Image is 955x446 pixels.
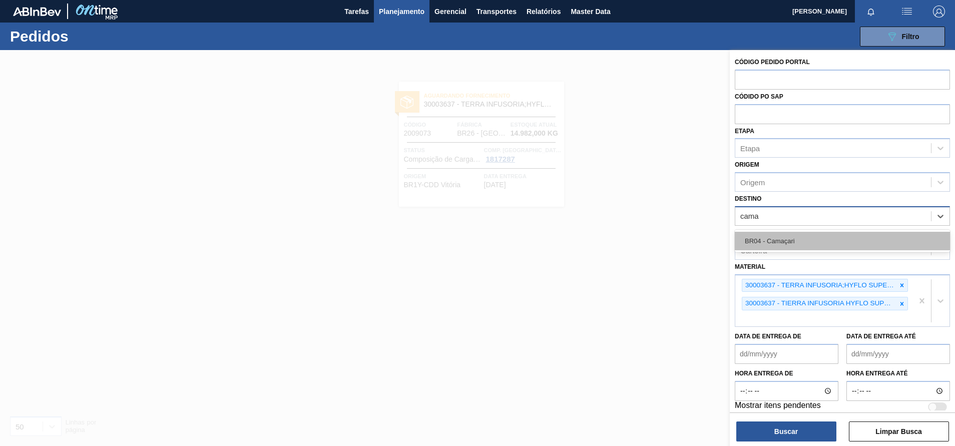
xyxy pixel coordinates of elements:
[846,333,916,340] label: Data de Entrega até
[735,333,801,340] label: Data de Entrega de
[846,344,950,364] input: dd/mm/yyyy
[735,161,759,168] label: Origem
[13,7,61,16] img: TNhmsLtSVTkK8tSr43FrP2fwEKptu5GPRR3wAAAABJRU5ErkJggg==
[527,6,561,18] span: Relatórios
[735,263,765,270] label: Material
[10,31,160,42] h1: Pedidos
[434,6,466,18] span: Gerencial
[735,344,838,364] input: dd/mm/yyyy
[740,144,760,153] div: Etapa
[933,6,945,18] img: Logout
[740,178,765,187] div: Origem
[742,279,896,292] div: 30003637 - TERRA INFUSORIA;HYFLO SUPER CEL
[742,297,896,310] div: 30003637 - TIERRA INFUSORIA HYFLO SUPER CEL
[735,195,761,202] label: Destino
[735,59,810,66] label: Código Pedido Portal
[476,6,517,18] span: Transportes
[379,6,424,18] span: Planejamento
[735,128,754,135] label: Etapa
[855,5,887,19] button: Notificações
[735,229,766,236] label: Carteira
[735,401,821,413] label: Mostrar itens pendentes
[735,366,838,381] label: Hora entrega de
[846,366,950,381] label: Hora entrega até
[571,6,610,18] span: Master Data
[735,93,783,100] label: Códido PO SAP
[344,6,369,18] span: Tarefas
[735,232,950,250] div: BR04 - Camaçari
[901,6,913,18] img: userActions
[902,33,919,41] span: Filtro
[860,27,945,47] button: Filtro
